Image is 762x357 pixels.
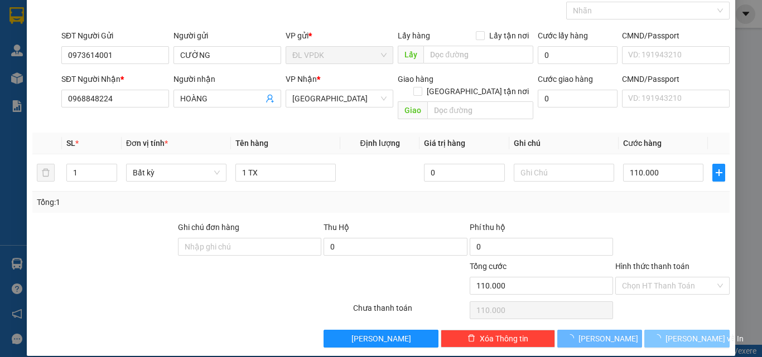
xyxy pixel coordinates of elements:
button: [PERSON_NAME] và In [644,330,730,348]
button: delete [37,164,55,182]
button: plus [712,164,725,182]
input: Ghi chú đơn hàng [178,238,321,256]
div: SĐT Người Nhận [61,73,169,85]
span: Lấy [398,46,423,63]
div: CMND/Passport [622,73,730,85]
span: Tên hàng [235,139,268,148]
input: Cước giao hàng [538,90,618,107]
span: loading [653,334,665,342]
span: SL [66,139,75,148]
span: user-add [266,94,274,103]
span: Cước hàng [623,139,662,148]
span: up [108,166,114,173]
div: Chưa thanh toán [352,302,469,321]
span: Giao [398,101,427,119]
div: Người gửi [173,30,281,42]
span: [PERSON_NAME] và In [665,332,744,345]
th: Ghi chú [509,133,619,154]
button: deleteXóa Thông tin [441,330,555,348]
span: Bất kỳ [133,164,220,181]
button: [PERSON_NAME] [557,330,643,348]
span: Decrease Value [104,173,117,181]
input: 0 [424,164,504,182]
span: loading [566,334,578,342]
label: Ghi chú đơn hàng [178,223,239,232]
span: Định lượng [360,139,399,148]
span: [GEOGRAPHIC_DATA] tận nơi [422,85,533,97]
span: delete [467,334,475,343]
div: SĐT Người Gửi [61,30,169,42]
input: VD: Bàn, Ghế [235,164,336,182]
input: Dọc đường [427,101,533,119]
div: CMND/Passport [622,30,730,42]
span: Giá trị hàng [424,139,465,148]
div: Người nhận [173,73,281,85]
span: Xóa Thông tin [480,332,528,345]
span: ĐL VPDK [292,47,387,63]
div: VP gửi [286,30,393,42]
span: Lấy tận nơi [485,30,533,42]
span: Tổng cước [470,262,507,271]
span: VP Nhận [286,75,317,84]
span: ĐL Quận 1 [292,90,387,107]
span: [PERSON_NAME] [351,332,411,345]
span: plus [713,168,725,177]
input: Cước lấy hàng [538,46,618,64]
span: Đơn vị tính [126,139,168,148]
span: Giao hàng [398,75,433,84]
label: Cước giao hàng [538,75,593,84]
span: down [108,174,114,180]
button: [PERSON_NAME] [324,330,438,348]
input: Ghi Chú [514,164,614,182]
span: Lấy hàng [398,31,430,40]
div: Tổng: 1 [37,196,295,208]
span: [PERSON_NAME] [578,332,638,345]
span: Thu Hộ [324,223,349,232]
div: Phí thu hộ [470,221,613,238]
input: Dọc đường [423,46,533,63]
span: Increase Value [104,164,117,173]
label: Cước lấy hàng [538,31,588,40]
label: Hình thức thanh toán [615,262,689,271]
